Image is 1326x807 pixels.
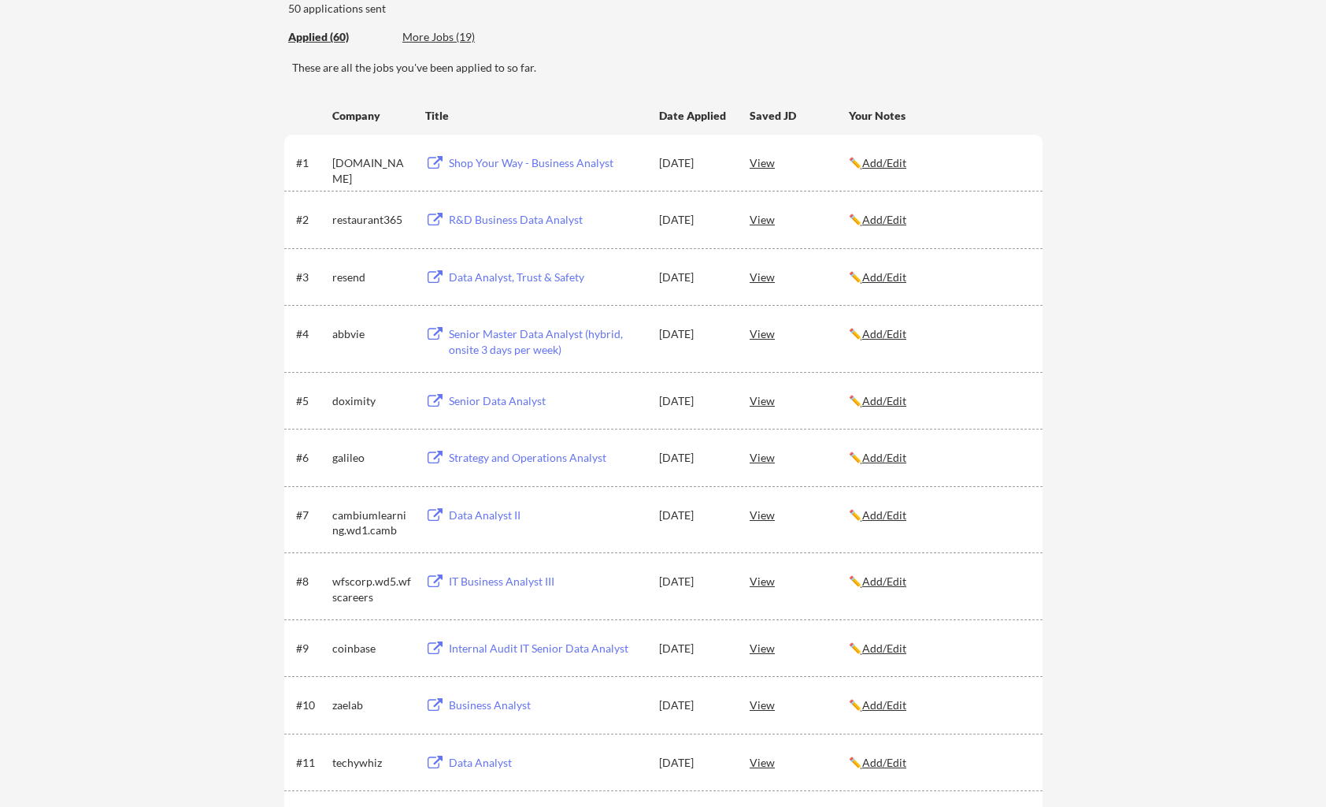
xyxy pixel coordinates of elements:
[332,326,411,342] div: abbvie
[849,450,1028,466] div: ✏️
[449,450,644,466] div: Strategy and Operations Analyst
[296,697,327,713] div: #10
[292,60,1043,76] div: These are all the jobs you've been applied to so far.
[750,205,849,233] div: View
[849,155,1028,171] div: ✏️
[862,213,906,226] u: Add/Edit
[296,393,327,409] div: #5
[750,319,849,348] div: View
[332,393,411,409] div: doximity
[862,642,906,655] u: Add/Edit
[296,155,327,171] div: #1
[332,212,411,228] div: restaurant365
[449,508,644,523] div: Data Analyst II
[332,508,411,538] div: cambiumlearning.wd1.camb
[296,574,327,589] div: #8
[750,567,849,595] div: View
[449,155,644,171] div: Shop Your Way - Business Analyst
[449,697,644,713] div: Business Analyst
[750,262,849,291] div: View
[849,326,1028,342] div: ✏️
[449,326,644,357] div: Senior Master Data Analyst (hybrid, onsite 3 days per week)
[296,450,327,466] div: #6
[332,755,411,771] div: techywhiz
[402,29,518,46] div: These are job applications we think you'd be a good fit for, but couldn't apply you to automatica...
[332,697,411,713] div: zaelab
[332,574,411,604] div: wfscorp.wd5.wfscareers
[849,212,1028,228] div: ✏️
[449,393,644,409] div: Senior Data Analyst
[425,108,644,124] div: Title
[296,326,327,342] div: #4
[750,386,849,415] div: View
[659,155,728,171] div: [DATE]
[862,698,906,712] u: Add/Edit
[849,508,1028,523] div: ✏️
[862,156,906,169] u: Add/Edit
[862,756,906,769] u: Add/Edit
[862,575,906,588] u: Add/Edit
[288,29,391,45] div: Applied (60)
[750,101,849,129] div: Saved JD
[332,155,411,186] div: [DOMAIN_NAME]
[659,212,728,228] div: [DATE]
[449,755,644,771] div: Data Analyst
[296,641,327,656] div: #9
[449,641,644,656] div: Internal Audit IT Senior Data Analyst
[659,755,728,771] div: [DATE]
[449,212,644,228] div: R&D Business Data Analyst
[659,450,728,466] div: [DATE]
[659,393,728,409] div: [DATE]
[862,327,906,340] u: Add/Edit
[296,212,327,228] div: #2
[849,393,1028,409] div: ✏️
[659,697,728,713] div: [DATE]
[659,574,728,589] div: [DATE]
[862,270,906,284] u: Add/Edit
[750,748,849,776] div: View
[332,108,411,124] div: Company
[332,641,411,656] div: coinbase
[862,451,906,464] u: Add/Edit
[750,148,849,177] div: View
[402,29,518,45] div: More Jobs (19)
[659,508,728,523] div: [DATE]
[849,697,1028,713] div: ✏️
[849,270,1028,285] div: ✏️
[750,443,849,471] div: View
[659,326,728,342] div: [DATE]
[750,690,849,719] div: View
[449,270,644,285] div: Data Analyst, Trust & Safety
[849,108,1028,124] div: Your Notes
[332,270,411,285] div: resend
[296,755,327,771] div: #11
[296,508,327,523] div: #7
[750,500,849,529] div: View
[659,270,728,285] div: [DATE]
[862,394,906,407] u: Add/Edit
[849,755,1028,771] div: ✏️
[849,574,1028,589] div: ✏️
[296,270,327,285] div: #3
[449,574,644,589] div: IT Business Analyst III
[849,641,1028,656] div: ✏️
[862,508,906,522] u: Add/Edit
[288,1,593,17] div: 50 applications sent
[659,108,728,124] div: Date Applied
[288,29,391,46] div: These are all the jobs you've been applied to so far.
[659,641,728,656] div: [DATE]
[332,450,411,466] div: galileo
[750,634,849,662] div: View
